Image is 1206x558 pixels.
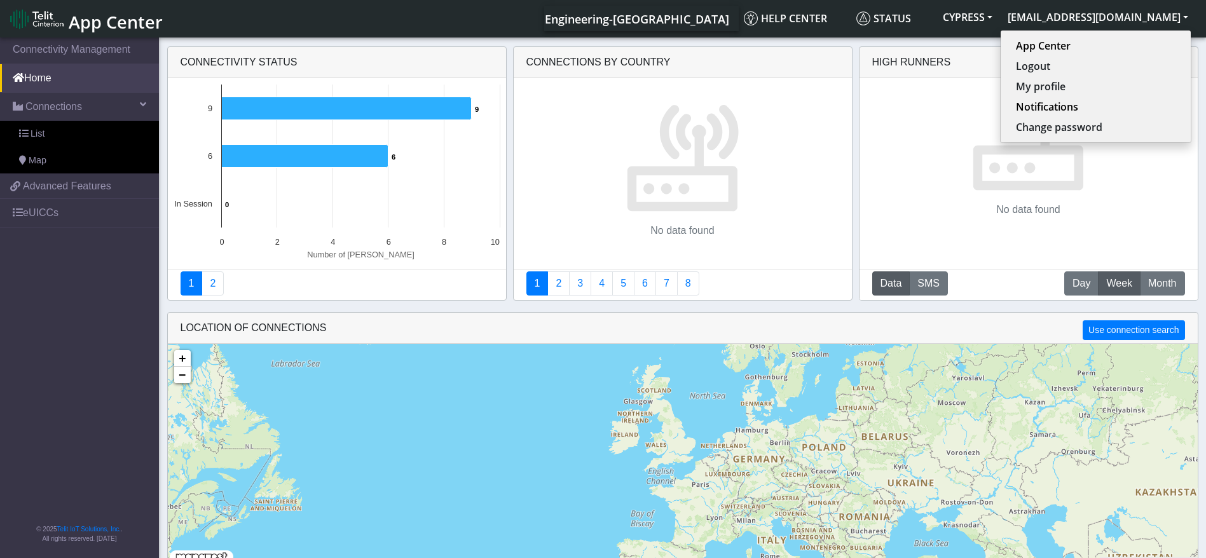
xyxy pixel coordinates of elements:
[31,127,45,141] span: List
[650,223,715,238] p: No data found
[1140,271,1184,296] button: Month
[168,313,1198,344] div: LOCATION OF CONNECTIONS
[677,271,699,296] a: Not Connected for 30 days
[569,271,591,296] a: Usage per Country
[1001,117,1191,137] button: Change password
[634,271,656,296] a: 14 Days Trend
[856,11,870,25] img: status.svg
[872,55,951,70] div: High Runners
[547,271,570,296] a: Carrier
[1072,276,1090,291] span: Day
[1001,36,1191,56] button: App Center
[612,271,634,296] a: Usage by Carrier
[23,179,111,194] span: Advanced Features
[1000,6,1196,29] button: [EMAIL_ADDRESS][DOMAIN_NAME]
[475,105,479,113] text: 9
[1001,76,1191,97] button: My profile
[490,237,499,247] text: 10
[526,271,839,296] nav: Summary paging
[544,6,729,31] a: Your current platform instance
[168,47,506,78] div: Connectivity status
[1098,271,1141,296] button: Week
[219,237,224,247] text: 0
[909,271,948,296] button: SMS
[851,6,935,31] a: Status
[744,11,758,25] img: knowledge.svg
[626,99,739,212] img: devices.svg
[331,237,335,247] text: 4
[514,47,852,78] div: Connections By Country
[442,237,446,247] text: 8
[1001,97,1191,117] button: Notifications
[174,199,212,208] text: In Session
[181,271,203,296] a: Connectivity status
[526,271,549,296] a: Connections By Country
[872,271,910,296] button: Data
[1083,320,1184,340] button: Use connection search
[744,11,827,25] span: Help center
[386,237,390,247] text: 6
[996,202,1060,217] p: No data found
[1106,276,1132,291] span: Week
[181,271,493,296] nav: Summary paging
[10,5,161,32] a: App Center
[29,154,46,168] span: Map
[1064,271,1099,296] button: Day
[935,6,1000,29] button: CYPRESS
[225,201,229,208] text: 0
[392,153,395,161] text: 6
[971,78,1085,192] img: No data found
[25,99,82,114] span: Connections
[591,271,613,296] a: Connections By Carrier
[69,10,163,34] span: App Center
[202,271,224,296] a: Deployment status
[1148,276,1176,291] span: Month
[1016,38,1175,53] a: App Center
[57,526,121,533] a: Telit IoT Solutions, Inc.
[856,11,911,25] span: Status
[174,350,191,367] a: Zoom in
[739,6,851,31] a: Help center
[307,250,415,259] text: Number of [PERSON_NAME]
[1001,56,1191,76] button: Logout
[655,271,678,296] a: Zero Session
[207,151,212,161] text: 6
[1016,99,1175,114] a: Notifications
[174,367,191,383] a: Zoom out
[10,9,64,29] img: logo-telit-cinterion-gw-new.png
[275,237,279,247] text: 2
[207,104,212,113] text: 9
[545,11,729,27] span: Engineering-[GEOGRAPHIC_DATA]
